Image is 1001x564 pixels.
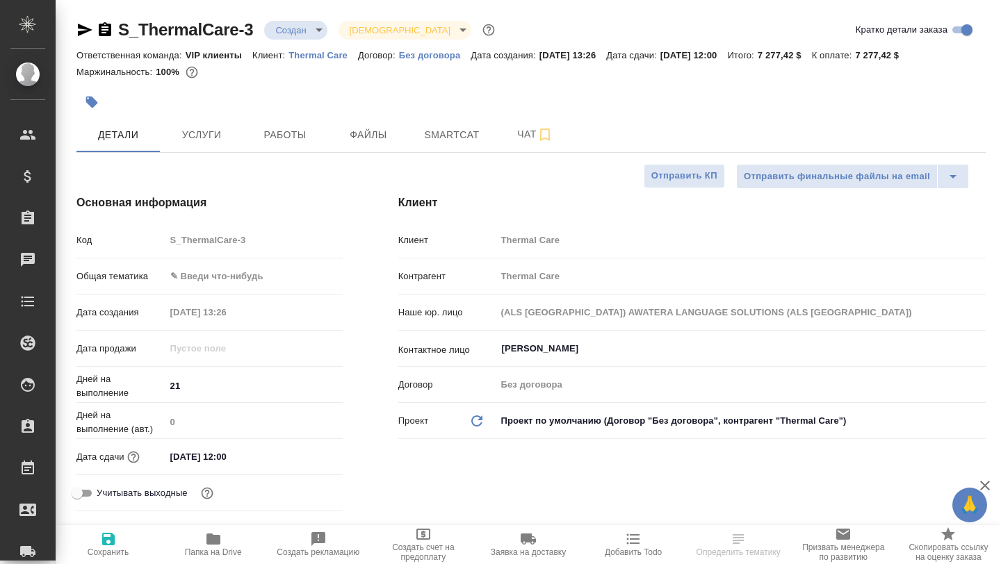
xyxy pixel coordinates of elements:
[183,63,201,81] button: 0.00 USD;
[161,525,266,564] button: Папка на Drive
[339,21,471,40] div: Создан
[76,269,165,283] p: Общая тематика
[185,547,242,557] span: Папка на Drive
[124,448,143,466] button: Если добавить услуги и заполнить их объемом, то дата рассчитается автоматически
[56,525,161,564] button: Сохранить
[398,414,429,428] p: Проект
[271,24,310,36] button: Создан
[118,20,253,39] a: S_ThermalCare-3
[855,50,909,60] p: 7 277,42 $
[371,525,475,564] button: Создать счет на предоплату
[398,194,986,211] h4: Клиент
[288,50,358,60] p: Thermal Care
[76,233,165,247] p: Код
[165,230,343,250] input: Пустое поле
[799,542,888,562] span: Призвать менеджера по развитию
[76,194,343,211] h4: Основная информация
[496,266,986,286] input: Пустое поле
[651,168,717,184] span: Отправить КП
[418,126,485,144] span: Smartcat
[76,87,107,117] button: Добавить тэг
[686,525,791,564] button: Определить тематику
[165,447,287,467] input: ✎ Введи что-нибудь
[398,306,496,320] p: Наше юр. лицо
[904,542,993,562] span: Скопировать ссылку на оценку заказа
[496,409,986,433] div: Проект по умолчанию (Договор "Без договора", контрагент "Thermal Care")
[697,547,781,557] span: Определить тематику
[605,547,662,557] span: Добавить Todo
[958,490,982,520] span: 🙏
[156,67,183,77] p: 100%
[398,233,496,247] p: Клиент
[736,164,969,189] div: split button
[581,525,686,564] button: Добавить Todo
[856,23,947,37] span: Кратко детали заказа
[252,126,318,144] span: Работы
[97,22,113,38] button: Скопировать ссылку
[812,50,856,60] p: К оплате:
[345,24,455,36] button: [DEMOGRAPHIC_DATA]
[88,547,129,557] span: Сохранить
[379,542,467,562] span: Создать счет на предоплату
[76,50,186,60] p: Ответственная команда:
[480,21,498,39] button: Доп статусы указывают на важность/срочность заказа
[496,302,986,322] input: Пустое поле
[85,126,152,144] span: Детали
[952,488,987,522] button: 🙏
[491,547,566,557] span: Заявка на доставку
[76,22,93,38] button: Скопировать ссылку для ЯМессенджера
[165,376,343,396] input: ✎ Введи что-нибудь
[264,21,327,40] div: Создан
[165,302,287,322] input: Пустое поле
[198,484,216,502] button: Выбери, если сб и вс нужно считать рабочими днями для выполнения заказа.
[606,50,660,60] p: Дата сдачи:
[896,525,1001,564] button: Скопировать ссылку на оценку заказа
[398,343,496,357] p: Контактное лицо
[744,169,930,185] span: Отправить финальные файлы на email
[978,347,981,350] button: Open
[266,525,371,564] button: Создать рекламацию
[496,374,986,395] input: Пустое поле
[539,50,607,60] p: [DATE] 13:26
[252,50,288,60] p: Клиент:
[76,408,165,436] p: Дней на выполнение (авт.)
[398,269,496,283] p: Контрагент
[76,306,165,320] p: Дата создания
[358,50,399,60] p: Договор:
[170,269,326,283] div: ✎ Введи что-нибудь
[97,486,188,500] span: Учитывать выходные
[758,50,812,60] p: 7 277,42 $
[76,372,165,400] p: Дней на выполнение
[398,378,496,392] p: Договор
[644,164,725,188] button: Отправить КП
[168,126,235,144] span: Услуги
[736,164,938,189] button: Отправить финальные файлы на email
[277,547,359,557] span: Создать рекламацию
[76,67,156,77] p: Маржинальность:
[660,50,728,60] p: [DATE] 12:00
[727,50,757,60] p: Итого:
[165,412,343,432] input: Пустое поле
[186,50,252,60] p: VIP клиенты
[496,230,986,250] input: Пустое поле
[475,525,580,564] button: Заявка на доставку
[76,450,124,464] p: Дата сдачи
[288,49,358,60] a: Thermal Care
[471,50,539,60] p: Дата создания:
[791,525,896,564] button: Призвать менеджера по развитию
[399,50,471,60] p: Без договора
[76,342,165,356] p: Дата продажи
[502,126,569,143] span: Чат
[335,126,402,144] span: Файлы
[165,338,287,358] input: Пустое поле
[537,126,553,143] svg: Подписаться
[399,49,471,60] a: Без договора
[165,265,343,288] div: ✎ Введи что-нибудь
